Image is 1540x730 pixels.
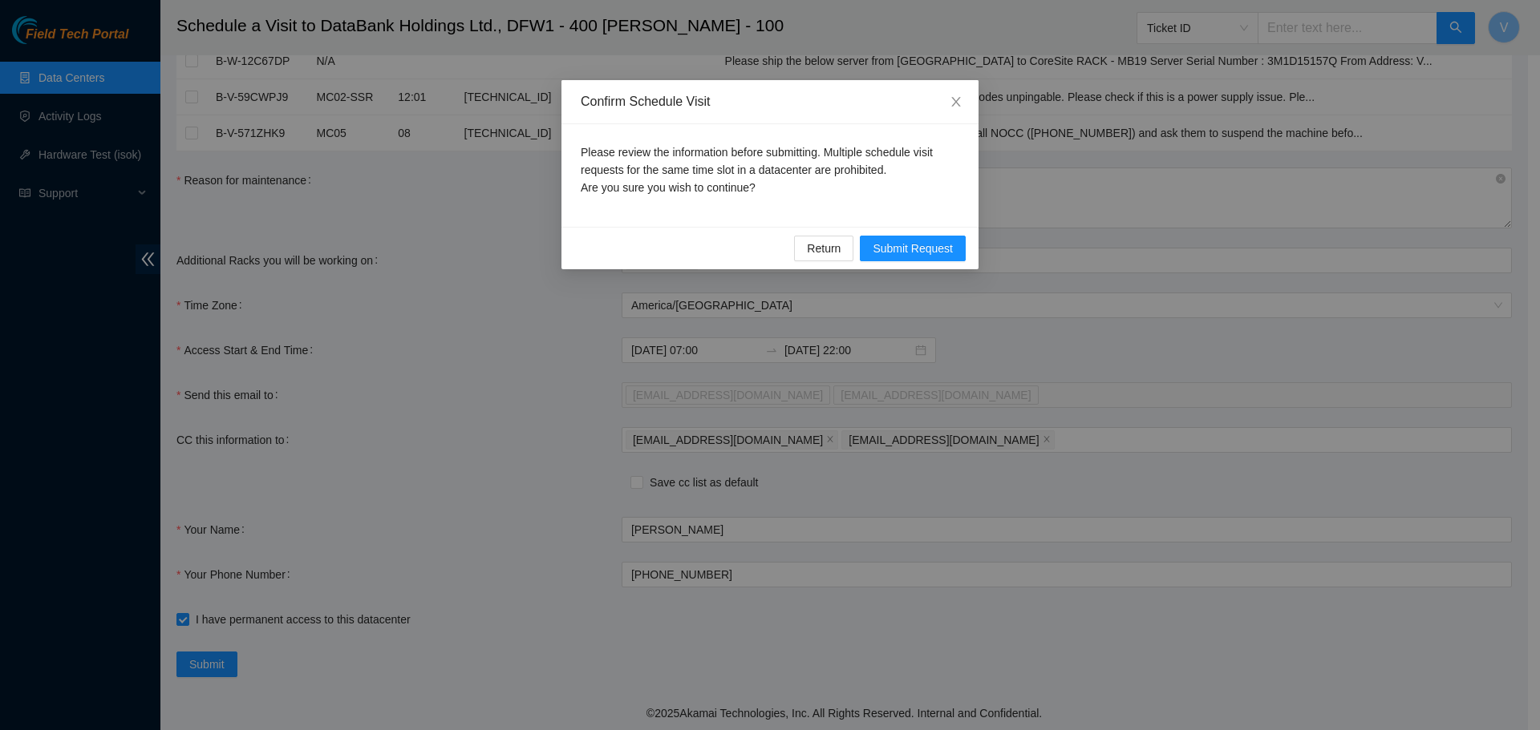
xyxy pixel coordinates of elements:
[581,143,959,196] p: Please review the information before submitting. Multiple schedule visit requests for the same ti...
[950,95,962,108] span: close
[873,240,953,257] span: Submit Request
[794,236,853,261] button: Return
[807,240,841,257] span: Return
[581,93,959,111] div: Confirm Schedule Visit
[860,236,966,261] button: Submit Request
[934,80,979,125] button: Close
